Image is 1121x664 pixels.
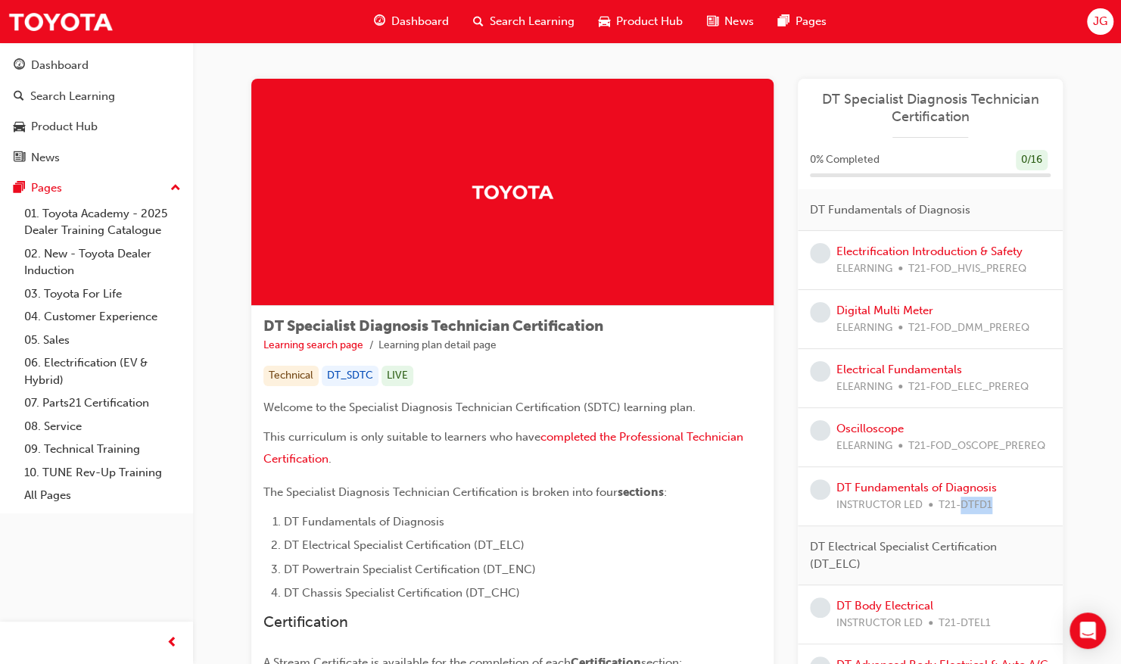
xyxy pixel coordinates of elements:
[18,438,187,461] a: 09. Technical Training
[836,497,923,514] span: INSTRUCTOR LED
[810,91,1051,125] a: DT Specialist Diagnosis Technician Certification
[471,179,554,205] img: Trak
[18,461,187,485] a: 10. TUNE Rev-Up Training
[810,151,880,169] span: 0 % Completed
[30,88,115,105] div: Search Learning
[473,12,484,31] span: search-icon
[810,361,830,382] span: learningRecordVerb_NONE-icon
[18,415,187,438] a: 08. Service
[810,538,1038,572] span: DT Electrical Specialist Certification (DT_ELC)
[263,366,319,386] div: Technical
[14,151,25,165] span: news-icon
[362,6,461,37] a: guage-iconDashboard
[810,201,970,219] span: DT Fundamentals of Diagnosis
[6,113,187,141] a: Product Hub
[381,366,413,386] div: LIVE
[284,563,536,576] span: DT Powertrain Specialist Certification (DT_ENC)
[6,144,187,172] a: News
[836,481,997,494] a: DT Fundamentals of Diagnosis
[31,179,62,197] div: Pages
[836,260,892,278] span: ELEARNING
[908,379,1029,396] span: T21-FOD_ELEC_PREREQ
[263,613,348,631] span: Certification
[18,202,187,242] a: 01. Toyota Academy - 2025 Dealer Training Catalogue
[587,6,695,37] a: car-iconProduct Hub
[1016,150,1048,170] div: 0 / 16
[14,59,25,73] span: guage-icon
[378,337,497,354] li: Learning plan detail page
[836,320,892,337] span: ELEARNING
[724,13,753,30] span: News
[18,484,187,507] a: All Pages
[707,12,718,31] span: news-icon
[31,118,98,136] div: Product Hub
[18,305,187,329] a: 04. Customer Experience
[695,6,765,37] a: news-iconNews
[263,430,540,444] span: This curriculum is only suitable to learners who have
[31,57,89,74] div: Dashboard
[1093,13,1107,30] span: JG
[6,83,187,111] a: Search Learning
[908,260,1026,278] span: T21-FOD_HVIS_PREREQ
[810,479,830,500] span: learningRecordVerb_NONE-icon
[599,12,610,31] span: car-icon
[284,515,444,528] span: DT Fundamentals of Diagnosis
[263,317,603,335] span: DT Specialist Diagnosis Technician Certification
[263,401,696,414] span: Welcome to the Specialist Diagnosis Technician Certification (SDTC) learning plan.
[810,420,830,441] span: learningRecordVerb_NONE-icon
[14,182,25,195] span: pages-icon
[6,174,187,202] button: Pages
[939,615,991,632] span: T21-DTEL1
[908,438,1045,455] span: T21-FOD_OSCOPE_PREREQ
[618,485,664,499] span: sections
[329,452,332,466] span: .
[18,242,187,282] a: 02. New - Toyota Dealer Induction
[263,338,363,351] a: Learning search page
[836,615,923,632] span: INSTRUCTOR LED
[18,351,187,391] a: 06. Electrification (EV & Hybrid)
[795,13,826,30] span: Pages
[836,599,933,613] a: DT Body Electrical
[1070,613,1106,649] div: Open Intercom Messenger
[616,13,683,30] span: Product Hub
[810,302,830,323] span: learningRecordVerb_NONE-icon
[263,430,746,466] a: completed the Professional Technician Certification
[284,538,525,552] span: DT Electrical Specialist Certification (DT_ELC)
[461,6,587,37] a: search-iconSearch Learning
[170,179,181,198] span: up-icon
[14,90,24,104] span: search-icon
[836,304,933,317] a: Digital Multi Meter
[765,6,838,37] a: pages-iconPages
[777,12,789,31] span: pages-icon
[664,485,667,499] span: :
[836,379,892,396] span: ELEARNING
[6,51,187,79] a: Dashboard
[322,366,378,386] div: DT_SDTC
[490,13,575,30] span: Search Learning
[6,48,187,174] button: DashboardSearch LearningProduct HubNews
[836,422,904,435] a: Oscilloscope
[31,149,60,167] div: News
[810,243,830,263] span: learningRecordVerb_NONE-icon
[908,320,1029,337] span: T21-FOD_DMM_PREREQ
[8,5,114,39] img: Trak
[836,363,962,376] a: Electrical Fundamentals
[18,282,187,306] a: 03. Toyota For Life
[1087,8,1113,35] button: JG
[374,12,385,31] span: guage-icon
[391,13,449,30] span: Dashboard
[263,485,618,499] span: The Specialist Diagnosis Technician Certification is broken into four
[14,120,25,134] span: car-icon
[836,245,1023,258] a: Electrification Introduction & Safety
[18,391,187,415] a: 07. Parts21 Certification
[18,329,187,352] a: 05. Sales
[836,438,892,455] span: ELEARNING
[810,597,830,618] span: learningRecordVerb_NONE-icon
[167,634,178,653] span: prev-icon
[939,497,992,514] span: T21-DTFD1
[284,586,520,600] span: DT Chassis Specialist Certification (DT_CHC)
